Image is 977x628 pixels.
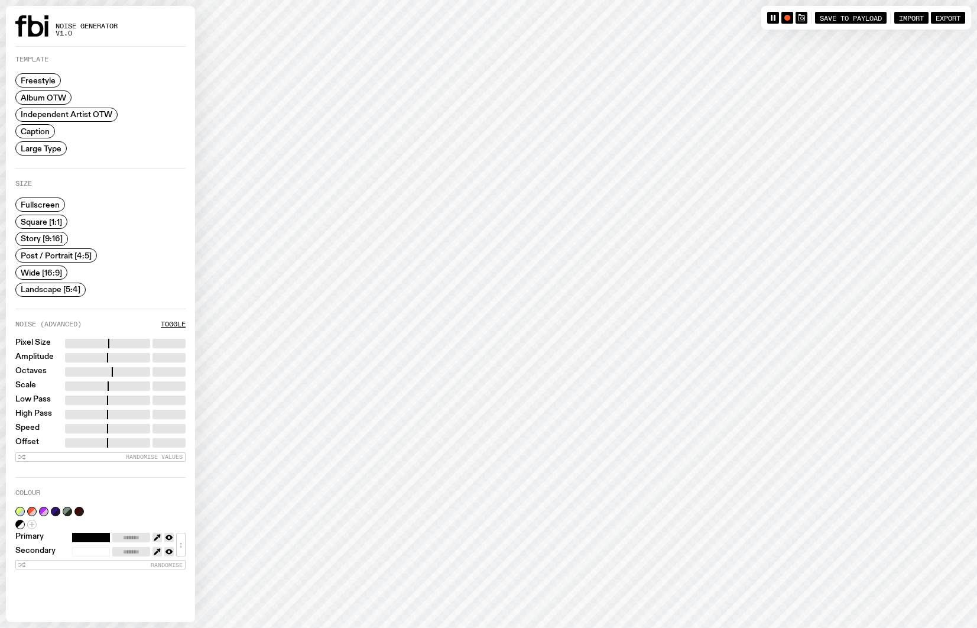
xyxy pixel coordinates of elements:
[15,353,54,362] label: Amplitude
[56,23,118,30] span: Noise Generator
[15,180,32,187] label: Size
[15,381,36,391] label: Scale
[15,367,47,377] label: Octaves
[21,234,63,243] span: Story [9:16]
[126,454,183,460] span: Randomise Values
[15,339,51,348] label: Pixel Size
[21,93,66,102] span: Album OTW
[15,321,82,328] label: Noise (Advanced)
[15,424,40,433] label: Speed
[21,285,80,294] span: Landscape [5:4]
[56,30,118,37] span: v1.0
[21,144,61,153] span: Large Type
[21,251,92,260] span: Post / Portrait [4:5]
[21,110,112,119] span: Independent Artist OTW
[15,533,44,542] label: Primary
[21,200,60,209] span: Fullscreen
[21,217,62,226] span: Square [1:1]
[894,12,929,24] button: Import
[15,560,186,569] button: Randomise
[15,438,39,448] label: Offset
[815,12,887,24] button: Save to Payload
[151,562,183,568] span: Randomise
[161,321,186,328] button: Toggle
[15,56,48,63] label: Template
[15,490,40,496] label: Colour
[176,533,186,556] button: ↕
[21,76,56,85] span: Freestyle
[15,410,52,419] label: High Pass
[15,396,51,405] label: Low Pass
[899,14,924,21] span: Import
[21,268,62,277] span: Wide [16:9]
[15,452,186,462] button: Randomise Values
[931,12,965,24] button: Export
[15,547,56,556] label: Secondary
[820,14,882,21] span: Save to Payload
[21,127,50,136] span: Caption
[936,14,960,21] span: Export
